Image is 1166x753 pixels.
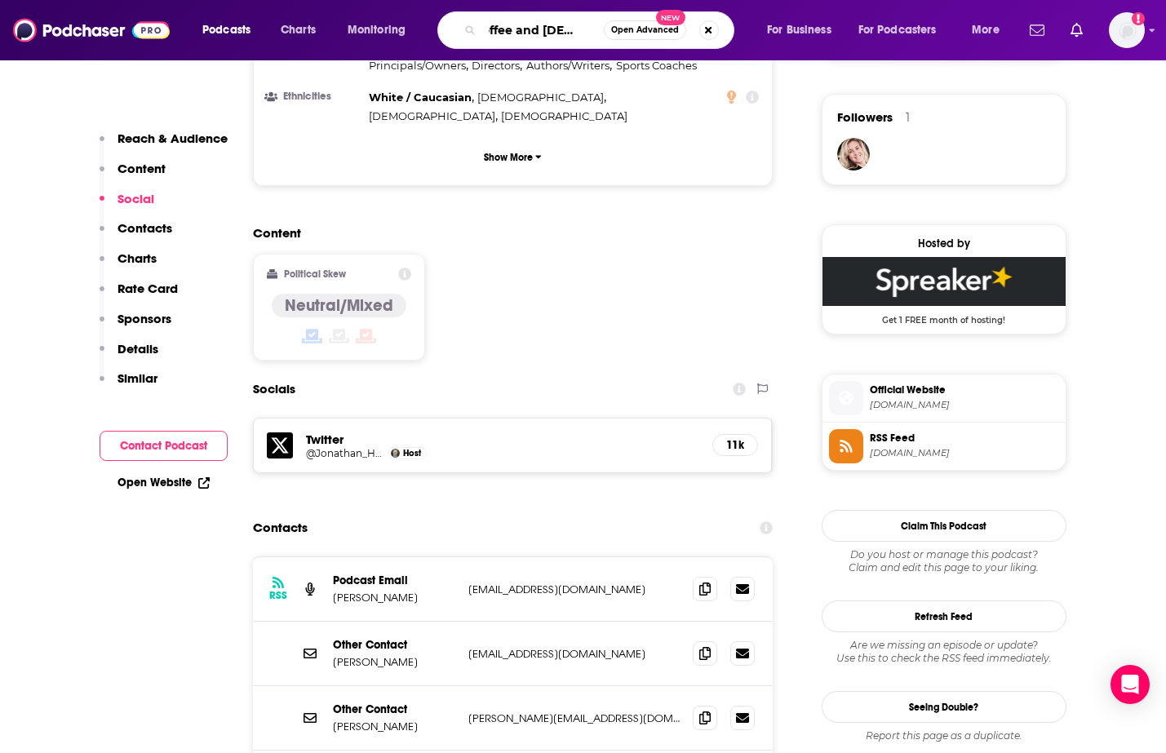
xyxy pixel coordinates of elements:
[870,447,1059,459] span: churchanswers.com
[253,512,308,543] h2: Contacts
[117,370,157,386] p: Similar
[906,110,910,125] div: 1
[822,600,1066,632] button: Refresh Feed
[306,432,700,447] h5: Twitter
[822,510,1066,542] button: Claim This Podcast
[369,107,498,126] span: ,
[100,341,158,371] button: Details
[611,26,679,34] span: Open Advanced
[369,88,474,107] span: ,
[333,655,455,669] p: [PERSON_NAME]
[270,17,326,43] a: Charts
[477,91,604,104] span: [DEMOGRAPHIC_DATA]
[391,449,400,458] img: Jonathan P. Howe
[822,639,1066,665] div: Are we missing an episode or update? Use this to check the RSS feed immediately.
[822,548,1066,561] span: Do you host or manage this podcast?
[117,161,166,176] p: Content
[829,429,1059,463] a: RSS Feed[DOMAIN_NAME]
[656,10,685,25] span: New
[837,109,893,125] span: Followers
[756,17,852,43] button: open menu
[822,729,1066,742] div: Report this page as a duplicate.
[117,281,178,296] p: Rate Card
[100,131,228,161] button: Reach & Audience
[1023,16,1051,44] a: Show notifications dropdown
[501,109,627,122] span: [DEMOGRAPHIC_DATA]
[284,268,346,280] h2: Political Skew
[117,250,157,266] p: Charts
[369,56,468,75] span: ,
[13,15,170,46] img: Podchaser - Follow, Share and Rate Podcasts
[269,589,287,602] h3: RSS
[822,306,1066,326] span: Get 1 FREE month of hosting!
[870,399,1059,411] span: churchanswers.com
[526,59,610,72] span: Authors/Writers
[822,548,1066,574] div: Claim and edit this page to your liking.
[117,220,172,236] p: Contacts
[468,711,681,725] p: [PERSON_NAME][EMAIL_ADDRESS][DOMAIN_NAME]
[117,311,171,326] p: Sponsors
[333,702,455,716] p: Other Contact
[253,225,760,241] h2: Content
[837,138,870,171] img: kkclayton
[482,17,604,43] input: Search podcasts, credits, & more...
[972,19,1000,42] span: More
[468,647,681,661] p: [EMAIL_ADDRESS][DOMAIN_NAME]
[822,257,1066,324] a: Spreaker Deal: Get 1 FREE month of hosting!
[267,142,760,172] button: Show More
[202,19,250,42] span: Podcasts
[1109,12,1145,48] button: Show profile menu
[1109,12,1145,48] span: Logged in as shcarlos
[369,59,466,72] span: Principals/Owners
[1109,12,1145,48] img: User Profile
[100,370,157,401] button: Similar
[1111,665,1150,704] div: Open Intercom Messenger
[1132,12,1145,25] svg: Add a profile image
[858,19,937,42] span: For Podcasters
[100,311,171,341] button: Sponsors
[333,638,455,652] p: Other Contact
[453,11,750,49] div: Search podcasts, credits, & more...
[306,447,384,459] a: @Jonathan_Howe
[267,91,362,102] h3: Ethnicities
[333,591,455,605] p: [PERSON_NAME]
[822,237,1066,250] div: Hosted by
[526,56,612,75] span: ,
[336,17,427,43] button: open menu
[348,19,406,42] span: Monitoring
[253,374,295,405] h2: Socials
[870,431,1059,445] span: RSS Feed
[100,161,166,191] button: Content
[100,250,157,281] button: Charts
[472,59,520,72] span: Directors
[333,574,455,587] p: Podcast Email
[281,19,316,42] span: Charts
[829,381,1059,415] a: Official Website[DOMAIN_NAME]
[822,691,1066,723] a: Seeing Double?
[848,17,960,43] button: open menu
[403,448,421,458] span: Host
[117,476,210,489] a: Open Website
[484,152,533,163] p: Show More
[960,17,1020,43] button: open menu
[100,281,178,311] button: Rate Card
[477,88,606,107] span: ,
[1064,16,1089,44] a: Show notifications dropdown
[100,220,172,250] button: Contacts
[822,257,1066,306] img: Spreaker Deal: Get 1 FREE month of hosting!
[285,295,393,316] h4: Neutral/Mixed
[191,17,272,43] button: open menu
[468,582,681,596] p: [EMAIL_ADDRESS][DOMAIN_NAME]
[767,19,831,42] span: For Business
[117,191,154,206] p: Social
[616,59,697,72] span: Sports Coaches
[100,191,154,221] button: Social
[369,91,472,104] span: White / Caucasian
[117,131,228,146] p: Reach & Audience
[870,383,1059,397] span: Official Website
[604,20,686,40] button: Open AdvancedNew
